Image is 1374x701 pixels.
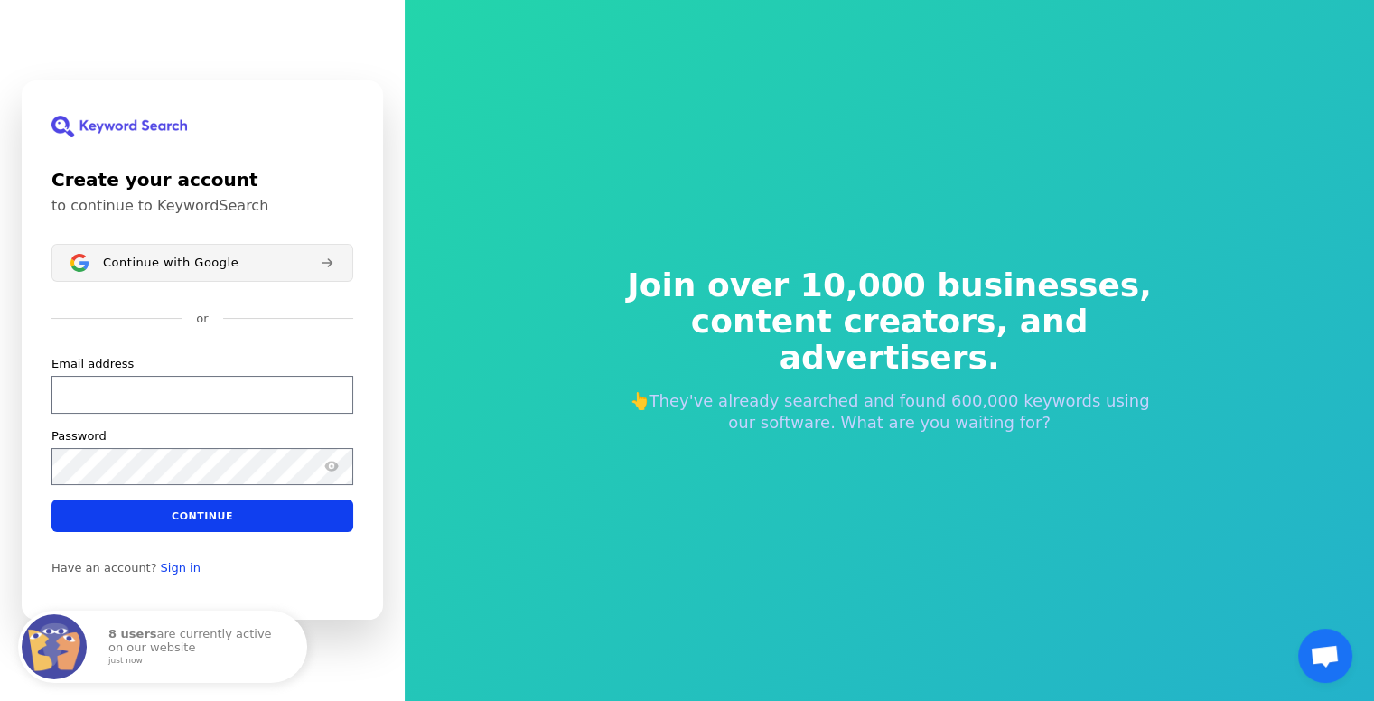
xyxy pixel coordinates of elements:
a: Open chat [1298,629,1352,683]
span: Join over 10,000 businesses, [615,267,1164,304]
a: Sign in [161,561,201,575]
span: Continue with Google [103,256,238,270]
label: Email address [51,356,134,372]
p: 👆They've already searched and found 600,000 keywords using our software. What are you waiting for? [615,390,1164,434]
img: Sign in with Google [70,254,89,272]
h1: Create your account [51,166,353,193]
img: KeywordSearch [51,116,187,137]
strong: 8 users [108,627,157,640]
label: Password [51,428,107,444]
p: are currently active on our website [108,628,289,665]
p: to continue to KeywordSearch [51,197,353,215]
span: content creators, and advertisers. [615,304,1164,376]
p: or [196,311,208,327]
small: just now [108,657,284,666]
button: Show password [321,456,342,478]
button: Sign in with GoogleContinue with Google [51,244,353,282]
img: Fomo [22,614,87,679]
span: Have an account? [51,561,157,575]
button: Continue [51,500,353,532]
